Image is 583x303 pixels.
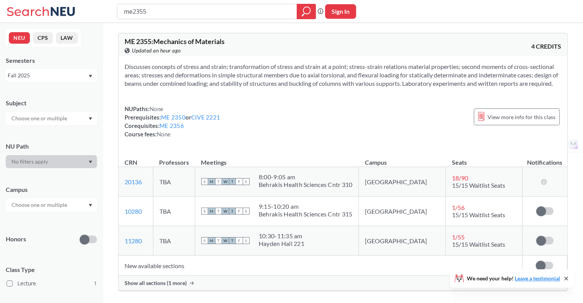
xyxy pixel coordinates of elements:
button: Sign In [325,4,356,19]
span: None [157,131,171,138]
span: View more info for this class [488,112,555,122]
span: 1 / 55 [452,233,465,241]
div: Dropdown arrow [6,155,97,168]
div: NU Path [6,142,97,151]
td: [GEOGRAPHIC_DATA] [359,197,446,226]
th: Campus [359,151,446,167]
span: 1 / 56 [452,204,465,211]
span: T [215,237,222,244]
div: Campus [6,185,97,194]
td: TBA [153,167,195,197]
span: 15/15 Waitlist Seats [452,241,505,248]
td: [GEOGRAPHIC_DATA] [359,167,446,197]
th: Meetings [195,151,358,167]
svg: magnifying glass [302,6,311,17]
span: We need your help! [467,276,560,281]
div: Subject [6,99,97,107]
span: S [243,208,250,215]
span: ME 2355 : Mechanics of Materials [125,37,225,46]
td: [GEOGRAPHIC_DATA] [359,226,446,256]
span: 1 [94,279,97,288]
div: 10:30 - 11:35 am [259,232,304,240]
span: T [229,178,236,185]
th: Professors [153,151,195,167]
span: M [208,208,215,215]
th: Notifications [522,151,567,167]
span: 15/15 Waitlist Seats [452,211,505,218]
div: magnifying glass [297,4,316,19]
div: 9:15 - 10:20 am [259,203,352,210]
div: NUPaths: Prerequisites: or Corequisites: Course fees: [125,105,220,138]
a: 20136 [125,178,142,185]
span: W [222,208,229,215]
div: 8:00 - 9:05 am [259,173,352,181]
span: Class Type [6,265,97,274]
span: F [236,237,243,244]
div: Show all sections (1 more) [118,276,567,290]
a: 11280 [125,237,142,244]
span: M [208,237,215,244]
td: TBA [153,226,195,256]
div: Hayden Hall 221 [259,240,304,247]
button: CPS [33,32,53,44]
span: 15/15 Waitlist Seats [452,182,505,189]
span: S [201,208,208,215]
div: Behrakis Health Sciences Cntr 310 [259,181,352,188]
span: F [236,178,243,185]
span: T [215,208,222,215]
span: S [243,237,250,244]
a: ME 2356 [159,122,184,129]
span: Show all sections (1 more) [125,280,187,287]
td: TBA [153,197,195,226]
span: T [229,237,236,244]
span: 4 CREDITS [531,42,561,51]
span: W [222,178,229,185]
svg: Dropdown arrow [89,117,92,120]
span: Updated an hour ago [132,46,181,55]
div: Semesters [6,56,97,65]
a: 10280 [125,208,142,215]
span: F [236,208,243,215]
svg: Dropdown arrow [89,161,92,164]
button: LAW [56,32,78,44]
span: T [215,178,222,185]
span: S [201,237,208,244]
span: S [243,178,250,185]
section: Discusses concepts of stress and strain; transformation of stress and strain at a point; stress-s... [125,62,561,88]
a: Leave a testimonial [515,275,560,282]
th: Seats [445,151,522,167]
div: Behrakis Health Sciences Cntr 315 [259,210,352,218]
span: T [229,208,236,215]
input: Choose one or multiple [8,114,72,123]
span: S [201,178,208,185]
div: Fall 2025 [8,71,88,80]
div: Dropdown arrow [6,198,97,211]
span: None [149,105,163,112]
input: Class, professor, course number, "phrase" [123,5,291,18]
svg: Dropdown arrow [89,75,92,78]
div: Fall 2025Dropdown arrow [6,69,97,82]
label: Lecture [7,278,97,288]
div: CRN [125,158,137,167]
div: Dropdown arrow [6,112,97,125]
td: New available sections [118,256,522,276]
p: Honors [6,235,26,244]
button: NEU [9,32,30,44]
a: ME 2350 [161,114,186,121]
span: W [222,237,229,244]
input: Choose one or multiple [8,200,72,210]
svg: Dropdown arrow [89,204,92,207]
span: 18 / 90 [452,174,468,182]
a: CIVE 2221 [191,114,220,121]
span: M [208,178,215,185]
